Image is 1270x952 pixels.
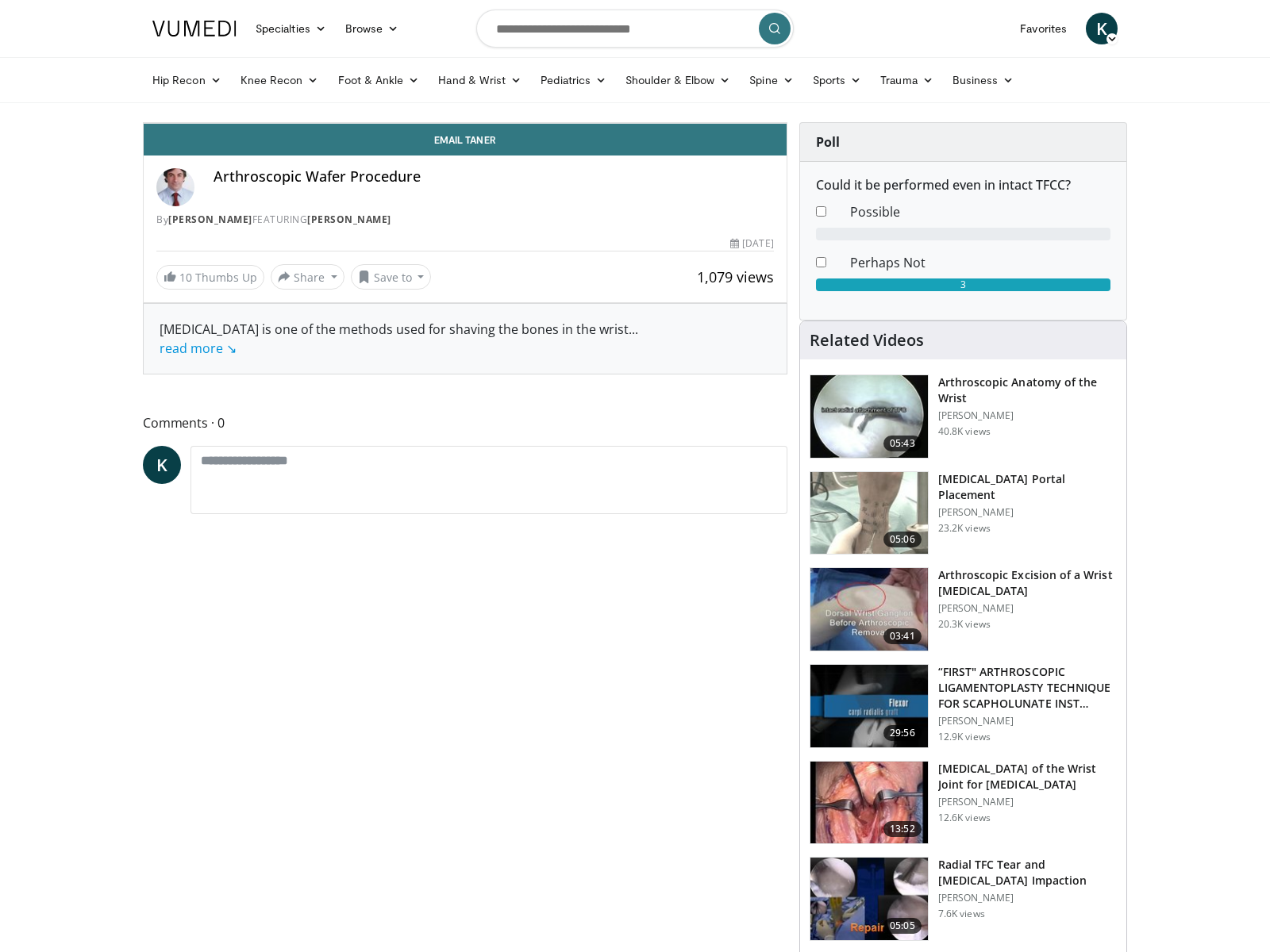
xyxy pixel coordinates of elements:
[1010,13,1076,44] a: Favorites
[810,472,928,555] img: 1c0b2465-3245-4269-8a98-0e17c59c28a9.150x105_q85_crop-smart_upscale.jpg
[271,264,344,290] button: Share
[329,64,429,96] a: Foot & Ankle
[871,64,943,96] a: Trauma
[938,908,985,920] p: 7.6K views
[810,665,928,747] img: 675gDJEg-ZBXulSX5hMDoxOjB1O5lLKx_1.150x105_q85_crop-smart_upscale.jpg
[179,270,192,285] span: 10
[231,64,329,96] a: Knee Recon
[816,178,1110,193] h6: Could it be performed even in intact TFCC?
[810,331,924,350] h4: Related Videos
[810,374,1117,459] a: 05:43 Arthroscopic Anatomy of the Wrist [PERSON_NAME] 40.8K views
[816,133,840,151] strong: Poll
[938,374,1117,406] h3: Arthroscopic Anatomy of the Wrist
[938,602,1117,615] p: [PERSON_NAME]
[938,857,1117,889] h3: Radial TFC Tear and [MEDICAL_DATA] Impaction
[156,168,194,206] img: Avatar
[883,918,922,934] span: 05:05
[152,21,237,36] img: VuMedi Logo
[143,446,181,484] a: K
[476,10,794,48] input: Search topics, interventions
[938,761,1117,793] h3: [MEDICAL_DATA] of the Wrist Joint for [MEDICAL_DATA]
[429,64,531,96] a: Hand & Wrist
[810,858,928,940] img: b7c0ed47-2112-40d6-bf60-9a0c11b62083.150x105_q85_crop-smart_upscale.jpg
[307,213,391,226] a: [PERSON_NAME]
[143,413,787,433] span: Comments 0
[810,471,1117,555] a: 05:06 [MEDICAL_DATA] Portal Placement [PERSON_NAME] 23.2K views
[351,264,432,290] button: Save to
[943,64,1024,96] a: Business
[938,892,1117,904] p: [PERSON_NAME]
[938,664,1117,712] h3: “FIRST" ARTHROSCOPIC LIGAMENTOPLASTY TECHNIQUE FOR SCAPHOLUNATE INST…
[168,213,252,226] a: [PERSON_NAME]
[816,278,1110,291] div: 3
[531,64,616,96] a: Pediatrics
[883,436,922,451] span: 05:43
[938,731,991,743] p: 12.9K views
[810,567,1117,651] a: 03:41 Arthroscopic Excision of a Wrist [MEDICAL_DATA] [PERSON_NAME] 20.3K views
[938,618,991,631] p: 20.3K views
[160,340,237,357] a: read more ↘
[1086,13,1118,44] a: K
[143,64,231,96] a: Hip Recon
[838,202,1122,221] dd: Possible
[810,664,1117,748] a: 29:56 “FIRST" ARTHROSCOPIC LIGAMENTOPLASTY TECHNIQUE FOR SCAPHOLUNATE INST… [PERSON_NAME] 12.9K v...
[810,761,1117,845] a: 13:52 [MEDICAL_DATA] of the Wrist Joint for [MEDICAL_DATA] [PERSON_NAME] 12.6K views
[938,506,1117,519] p: [PERSON_NAME]
[938,522,991,535] p: 23.2K views
[810,568,928,651] img: 9162_3.png.150x105_q85_crop-smart_upscale.jpg
[938,715,1117,727] p: [PERSON_NAME]
[883,532,922,547] span: 05:06
[144,124,787,155] a: Email Taner
[810,857,1117,941] a: 05:05 Radial TFC Tear and [MEDICAL_DATA] Impaction [PERSON_NAME] 7.6K views
[740,64,802,96] a: Spine
[214,168,774,186] h4: Arthroscopic Wafer Procedure
[336,13,409,44] a: Browse
[616,64,740,96] a: Shoulder & Elbow
[938,409,1117,422] p: [PERSON_NAME]
[938,425,991,438] p: 40.8K views
[938,567,1117,599] h3: Arthroscopic Excision of a Wrist [MEDICAL_DATA]
[246,13,336,44] a: Specialties
[730,236,773,251] div: [DATE]
[156,265,264,290] a: 10 Thumbs Up
[938,796,1117,808] p: [PERSON_NAME]
[883,821,922,837] span: 13:52
[810,375,928,458] img: a6f1be81-36ec-4e38-ae6b-7e5798b3883c.150x105_q85_crop-smart_upscale.jpg
[697,267,774,286] span: 1,079 views
[803,64,872,96] a: Sports
[938,812,991,824] p: 12.6K views
[883,628,922,644] span: 03:41
[160,320,771,358] div: [MEDICAL_DATA] is one of the methods used for shaving the bones in the wrist
[883,725,922,741] span: 29:56
[938,471,1117,503] h3: [MEDICAL_DATA] Portal Placement
[838,253,1122,272] dd: Perhaps Not
[156,213,774,227] div: By FEATURING
[810,762,928,844] img: 9b0b7984-32f6-49da-b760-1bd0a2d3b3e3.150x105_q85_crop-smart_upscale.jpg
